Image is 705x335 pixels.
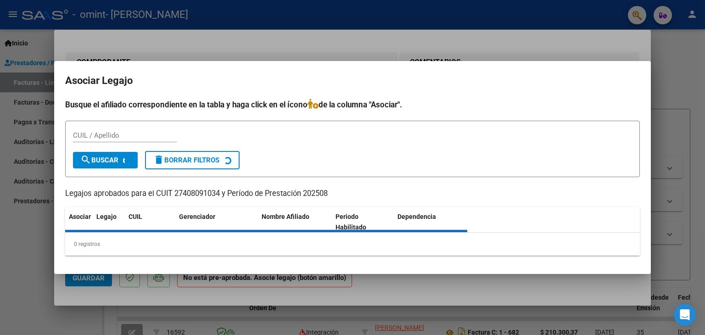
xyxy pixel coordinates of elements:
[129,213,142,220] span: CUIL
[65,233,640,256] div: 0 registros
[96,213,117,220] span: Legajo
[125,207,175,237] datatable-header-cell: CUIL
[394,207,468,237] datatable-header-cell: Dependencia
[179,213,215,220] span: Gerenciador
[80,154,91,165] mat-icon: search
[262,213,309,220] span: Nombre Afiliado
[65,188,640,200] p: Legajos aprobados para el CUIT 27408091034 y Período de Prestación 202508
[80,156,118,164] span: Buscar
[73,152,138,168] button: Buscar
[65,99,640,111] h4: Busque el afiliado correspondiente en la tabla y haga click en el ícono de la columna "Asociar".
[65,72,640,89] h2: Asociar Legajo
[332,207,394,237] datatable-header-cell: Periodo Habilitado
[93,207,125,237] datatable-header-cell: Legajo
[397,213,436,220] span: Dependencia
[145,151,240,169] button: Borrar Filtros
[674,304,696,326] div: Open Intercom Messenger
[153,156,219,164] span: Borrar Filtros
[336,213,366,231] span: Periodo Habilitado
[175,207,258,237] datatable-header-cell: Gerenciador
[258,207,332,237] datatable-header-cell: Nombre Afiliado
[65,207,93,237] datatable-header-cell: Asociar
[69,213,91,220] span: Asociar
[153,154,164,165] mat-icon: delete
